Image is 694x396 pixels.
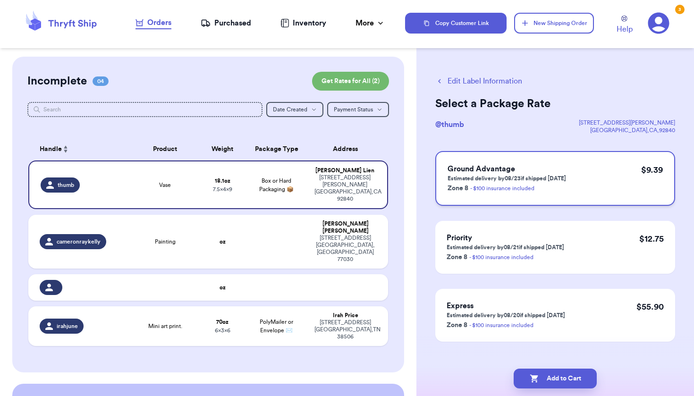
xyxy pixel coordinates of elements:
[280,17,326,29] a: Inventory
[469,322,533,328] a: - $100 insurance included
[62,143,69,155] button: Sort ascending
[201,138,244,160] th: Weight
[155,238,176,245] span: Painting
[448,185,468,192] span: Zone 8
[312,72,389,91] button: Get Rates for All (2)
[216,319,229,325] strong: 70 oz
[648,12,669,34] a: 3
[579,126,675,134] div: [GEOGRAPHIC_DATA] , CA , 92840
[27,74,87,89] h2: Incomplete
[334,107,373,112] span: Payment Status
[244,138,309,160] th: Package Type
[314,167,375,174] div: [PERSON_NAME] Lien
[159,181,171,189] span: Vase
[435,76,522,87] button: Edit Label Information
[355,17,385,29] div: More
[514,369,597,388] button: Add to Cart
[57,238,101,245] span: cameronraykelly
[447,302,474,310] span: Express
[40,144,62,154] span: Handle
[314,319,376,340] div: [STREET_ADDRESS] [GEOGRAPHIC_DATA] , TN 38506
[447,244,564,251] p: Estimated delivery by 08/21 if shipped [DATE]
[435,96,675,111] h2: Select a Package Rate
[220,239,226,244] strong: oz
[447,322,467,329] span: Zone 8
[636,300,664,313] p: $ 55.90
[58,181,74,189] span: thumb
[135,17,171,29] a: Orders
[675,5,685,14] div: 3
[469,254,533,260] a: - $100 insurance included
[213,186,232,192] span: 7.5 x 4 x 9
[639,232,664,245] p: $ 12.75
[641,163,663,177] p: $ 9.39
[579,119,675,126] div: [STREET_ADDRESS][PERSON_NAME]
[405,13,507,34] button: Copy Customer Link
[260,319,293,333] span: PolyMailer or Envelope ✉️
[93,76,109,86] span: 04
[129,138,201,160] th: Product
[273,107,307,112] span: Date Created
[220,285,226,290] strong: oz
[447,254,467,261] span: Zone 8
[314,235,376,263] div: [STREET_ADDRESS] [GEOGRAPHIC_DATA] , [GEOGRAPHIC_DATA] 77030
[27,102,262,117] input: Search
[57,322,78,330] span: irahjune
[266,102,323,117] button: Date Created
[514,13,593,34] button: New Shipping Order
[617,16,633,35] a: Help
[447,312,565,319] p: Estimated delivery by 08/20 if shipped [DATE]
[435,121,464,128] span: @ thumb
[617,24,633,35] span: Help
[470,185,534,191] a: - $100 insurance included
[447,234,472,242] span: Priority
[201,17,251,29] a: Purchased
[314,220,376,235] div: [PERSON_NAME] [PERSON_NAME]
[448,175,566,182] p: Estimated delivery by 08/23 if shipped [DATE]
[309,138,388,160] th: Address
[314,174,375,202] div: [STREET_ADDRESS][PERSON_NAME] [GEOGRAPHIC_DATA] , CA 92840
[448,165,515,173] span: Ground Advantage
[327,102,389,117] button: Payment Status
[135,17,171,28] div: Orders
[314,312,376,319] div: Irah Price
[215,328,230,333] span: 6 x 3 x 6
[215,178,230,184] strong: 18.1 oz
[259,178,294,192] span: Box or Hard Packaging 📦
[148,322,182,330] span: Mini art print.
